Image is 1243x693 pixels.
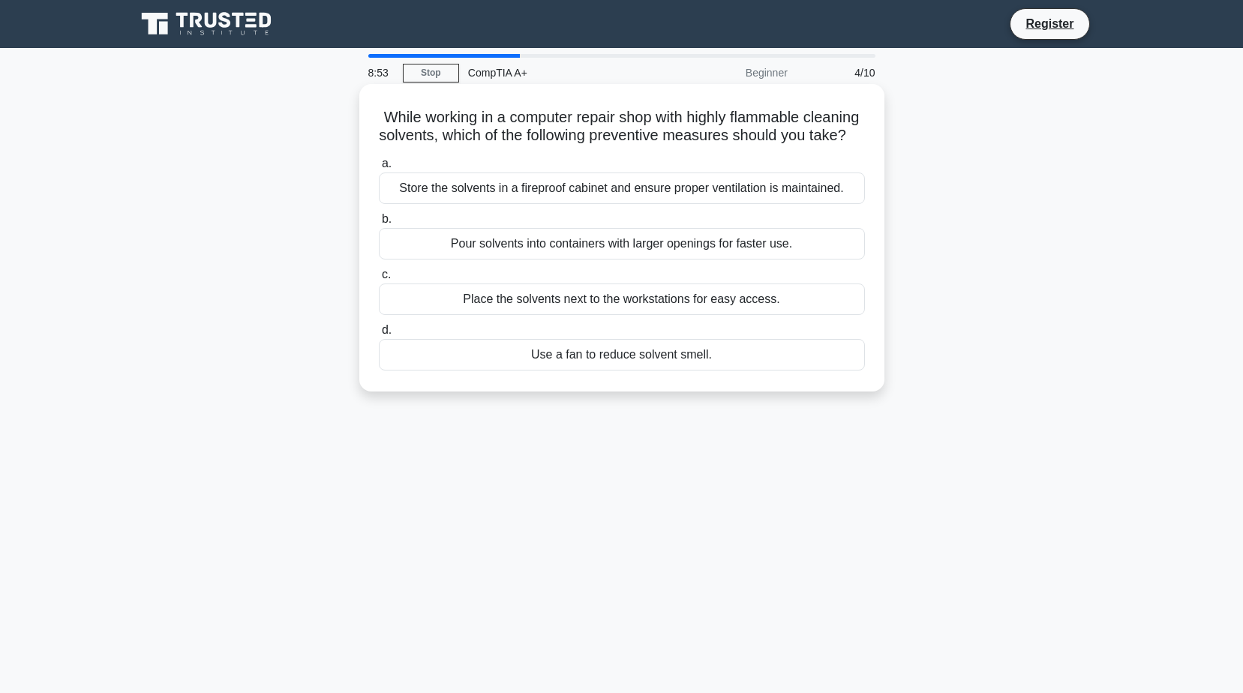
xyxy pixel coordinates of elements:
span: d. [382,323,392,336]
div: 8:53 [359,58,403,88]
div: Store the solvents in a fireproof cabinet and ensure proper ventilation is maintained. [379,172,865,204]
div: Place the solvents next to the workstations for easy access. [379,283,865,315]
div: 4/10 [797,58,884,88]
a: Stop [403,64,459,82]
h5: While working in a computer repair shop with highly flammable cleaning solvents, which of the fol... [377,108,866,145]
span: c. [382,268,391,280]
div: Beginner [665,58,797,88]
span: a. [382,157,392,169]
div: Pour solvents into containers with larger openings for faster use. [379,228,865,259]
span: b. [382,212,392,225]
div: CompTIA A+ [459,58,665,88]
div: Use a fan to reduce solvent smell. [379,339,865,370]
a: Register [1016,14,1082,33]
